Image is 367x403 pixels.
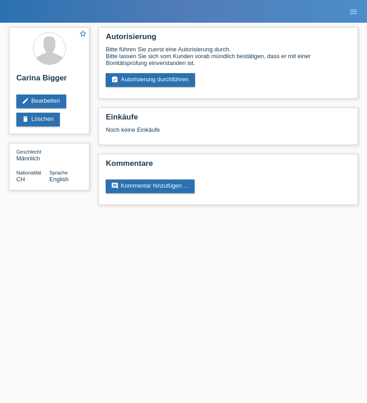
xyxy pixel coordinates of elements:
span: Schweiz [16,176,25,183]
h2: Einkäufe [106,113,351,126]
i: menu [349,7,358,16]
a: star_border [79,30,87,39]
span: Sprache [49,170,68,175]
a: deleteLöschen [16,113,60,126]
a: menu [344,9,362,14]
span: Geschlecht [16,149,41,154]
h2: Kommentare [106,159,351,173]
i: comment [111,182,118,189]
h2: Autorisierung [106,32,351,46]
h2: Carina Bigger [16,74,82,87]
i: star_border [79,30,87,38]
a: assignment_turned_inAutorisierung durchführen [106,73,195,87]
a: commentKommentar hinzufügen ... [106,179,195,193]
i: delete [22,115,29,123]
i: edit [22,97,29,104]
span: Nationalität [16,170,41,175]
span: English [49,176,69,183]
div: Noch keine Einkäufe [106,126,351,140]
div: Bitte führen Sie zuerst eine Autorisierung durch. Bitte lassen Sie sich vom Kunden vorab mündlich... [106,46,351,66]
a: editBearbeiten [16,95,66,108]
i: assignment_turned_in [111,76,118,83]
div: Männlich [16,148,49,162]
